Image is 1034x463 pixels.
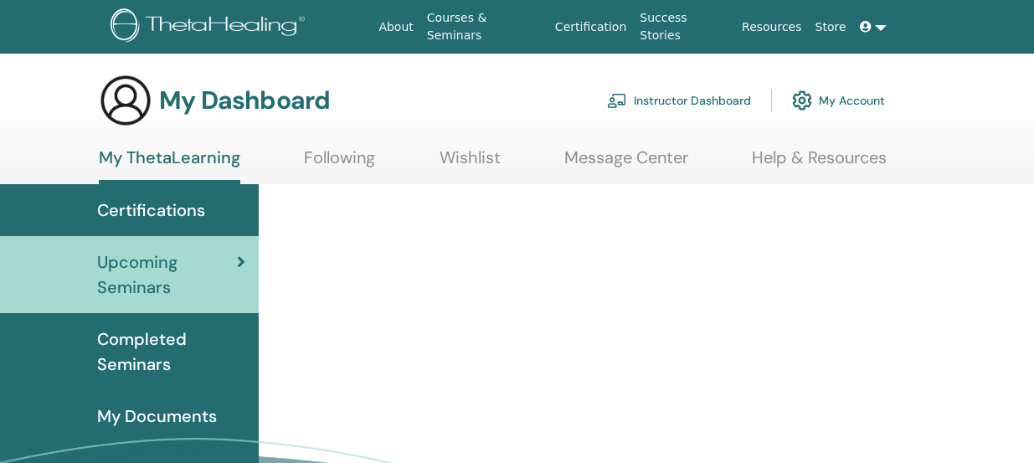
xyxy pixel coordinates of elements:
[607,93,627,108] img: chalkboard-teacher.svg
[99,74,152,127] img: generic-user-icon.jpg
[809,12,853,43] a: Store
[97,198,205,223] span: Certifications
[97,404,217,429] span: My Documents
[440,147,501,180] a: Wishlist
[752,147,887,180] a: Help & Resources
[111,8,311,46] img: logo.png
[548,12,633,43] a: Certification
[792,82,885,119] a: My Account
[607,82,751,119] a: Instructor Dashboard
[99,147,240,184] a: My ThetaLearning
[372,12,419,43] a: About
[97,250,237,300] span: Upcoming Seminars
[420,3,548,51] a: Courses & Seminars
[792,86,812,115] img: cog.svg
[159,85,330,116] h3: My Dashboard
[564,147,688,180] a: Message Center
[633,3,735,51] a: Success Stories
[735,12,809,43] a: Resources
[304,147,375,180] a: Following
[97,327,245,377] span: Completed Seminars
